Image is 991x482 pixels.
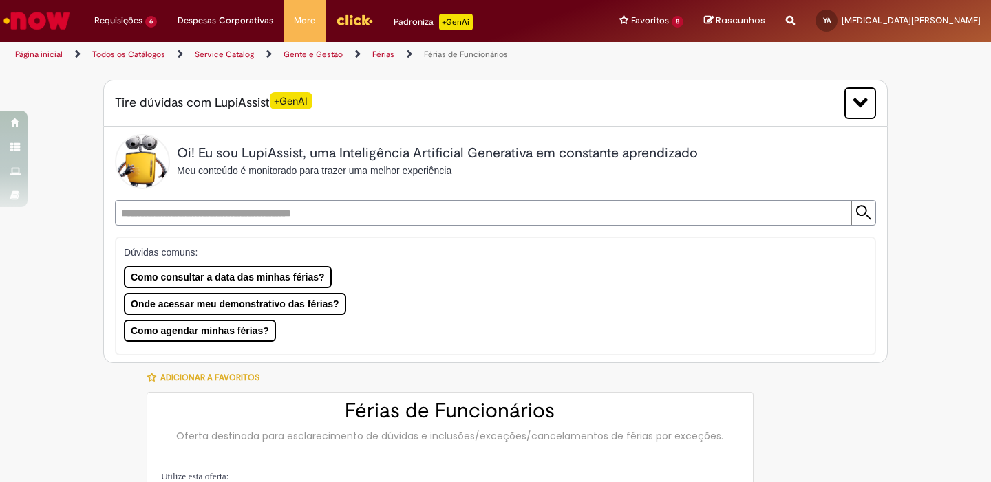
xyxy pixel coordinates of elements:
span: [MEDICAL_DATA][PERSON_NAME] [842,14,981,26]
img: Lupi [115,134,170,189]
span: Rascunhos [716,14,765,27]
span: Tire dúvidas com LupiAssist [115,94,312,111]
img: ServiceNow [1,7,72,34]
ul: Trilhas de página [10,42,650,67]
a: Férias de Funcionários [424,49,508,60]
a: Página inicial [15,49,63,60]
span: YA [823,16,831,25]
a: Gente e Gestão [284,49,343,60]
span: Utilize esta oferta: [161,471,228,481]
button: Como consultar a data das minhas férias? [124,266,332,288]
p: Dúvidas comuns: [124,245,855,259]
a: Rascunhos [704,14,765,28]
a: Todos os Catálogos [92,49,165,60]
a: Férias [372,49,394,60]
button: Onde acessar meu demonstrativo das férias? [124,293,346,315]
span: More [294,14,315,28]
h2: Oi! Eu sou LupiAssist, uma Inteligência Artificial Generativa em constante aprendizado [177,146,698,161]
a: Service Catalog [195,49,254,60]
span: Favoritos [631,14,669,28]
span: +GenAI [270,92,312,109]
button: Como agendar minhas férias? [124,320,276,342]
h2: Férias de Funcionários [161,399,739,422]
span: Despesas Corporativas [178,14,273,28]
span: Meu conteúdo é monitorado para trazer uma melhor experiência [177,165,451,176]
span: 6 [145,16,157,28]
div: Oferta destinada para esclarecimento de dúvidas e inclusões/exceções/cancelamentos de férias por ... [161,429,739,443]
input: Submit [851,201,875,225]
button: Adicionar a Favoritos [147,363,267,392]
p: +GenAi [439,14,473,30]
span: Requisições [94,14,142,28]
div: Padroniza [394,14,473,30]
img: click_logo_yellow_360x200.png [336,10,373,30]
span: Adicionar a Favoritos [160,372,259,383]
span: 8 [672,16,683,28]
